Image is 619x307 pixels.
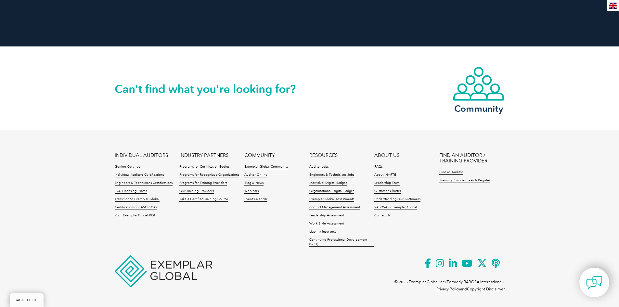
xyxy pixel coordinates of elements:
[309,189,354,194] a: Organizational Digital Badges
[115,165,140,169] a: Getting Certified
[309,181,347,185] a: Individual Digital Badges
[179,197,228,202] a: Take a Certified Training Course
[309,197,354,202] a: Exemplar Global Assessments
[436,286,505,293] p: and
[374,205,417,210] a: RABQSA is Exemplar Global
[179,189,214,194] a: Our Training Providers
[309,205,360,210] a: Conflict Management Assessment
[439,170,463,175] a: Find an Auditor
[309,230,337,234] a: Liability Insurance
[439,178,490,183] a: Training Provider Search Register
[374,165,382,169] a: FAQs
[115,213,155,218] a: Your Exemplar Global ROI
[115,84,310,94] h2: Can't find what you're looking for?
[586,275,602,291] img: contact-chat.png
[179,153,228,158] a: INDUSTRY PARTNERS
[374,153,399,158] a: ABOUT US
[115,173,164,177] a: Individual Auditors Certifications
[309,213,344,218] a: Leadership Assessment
[244,181,264,185] a: Blog & News
[179,165,229,169] a: Programs for Certification Bodies
[244,173,267,177] a: Auditor Online
[374,181,400,185] a: Leadership Team
[453,105,505,113] h3: Community
[115,189,147,194] a: FCC Licensing Exams
[115,255,212,287] img: Exemplar Global
[309,222,344,226] a: Work Style Assessment
[309,165,329,169] a: Auditor Jobs
[244,189,259,194] a: Webinars
[179,181,227,185] a: Programs for Training Providers
[439,153,504,164] a: FIND AN AUDITOR / TRAINING PROVIDER
[467,287,505,291] a: Copyright Disclaimer
[374,213,390,218] a: Contact Us
[10,293,44,307] a: BACK TO TOP
[179,173,239,177] a: Programs for Recognized Organizations
[115,181,173,185] a: Engineers & Technicians Certifications
[453,66,505,101] img: icon-community.webp
[609,3,617,9] img: en
[374,189,401,194] a: Customer Charter
[374,173,396,177] a: About iNARTE
[244,197,267,202] a: Event Calendar
[244,165,288,169] a: Exemplar Global Community
[115,205,157,210] a: Certifications for ASQ CQAs
[115,153,168,158] a: INDIVIDUAL AUDITORS
[115,197,160,202] a: Transition to Exemplar Global
[374,197,420,202] a: Understanding Our Customers
[309,173,354,177] a: Engineers & Technicians Jobs
[309,238,374,247] a: Continuing Professional Development (CPD)
[309,153,338,158] a: RESOURCES
[394,278,505,286] p: © 2025 Exemplar Global Inc (Formerly RABQSA International).
[244,153,275,158] a: COMMUNITY
[453,66,505,113] a: Community
[436,287,460,291] a: Privacy Policy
